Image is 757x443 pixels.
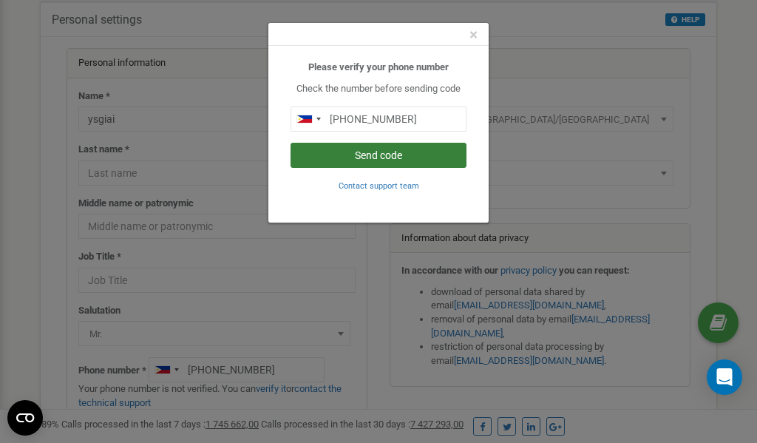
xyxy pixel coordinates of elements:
button: Open CMP widget [7,400,43,436]
div: Open Intercom Messenger [707,359,742,395]
p: Check the number before sending code [291,82,466,96]
span: × [469,26,478,44]
small: Contact support team [339,181,419,191]
input: 0905 123 4567 [291,106,466,132]
div: Telephone country code [291,107,325,131]
button: Send code [291,143,466,168]
a: Contact support team [339,180,419,191]
b: Please verify your phone number [308,61,449,72]
button: Close [469,27,478,43]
